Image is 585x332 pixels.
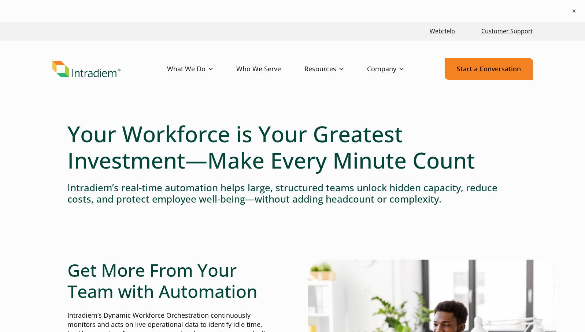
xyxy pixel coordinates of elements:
img: Intradiem [52,61,121,78]
h1: Your Workforce is Your Greatest Investment—Make Every Minute Count [67,121,518,173]
h4: Intradiem’s real-time automation helps large, structured teams unlock hidden capacity, reduce cos... [67,182,518,205]
button: × [570,7,578,15]
h2: Get More From Your Team with Automation [67,260,278,302]
a: Start a Conversation [445,58,533,80]
a: Resources [304,59,367,80]
a: What We Do [167,59,236,80]
a: Company [367,59,427,80]
a: Who We Serve [236,59,304,80]
a: Link opens in a new window [427,23,458,39]
a: Customer Support [478,23,536,39]
a: Link to homepage of Intradiem [52,61,167,78]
